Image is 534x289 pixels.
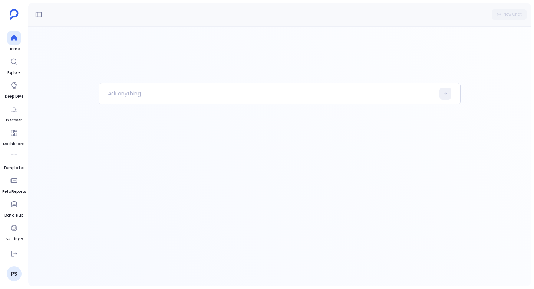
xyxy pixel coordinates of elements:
[7,31,21,52] a: Home
[7,46,21,52] span: Home
[10,9,19,20] img: petavue logo
[7,70,21,76] span: Explore
[6,221,23,242] a: Settings
[4,198,23,218] a: Data Hub
[7,55,21,76] a: Explore
[2,189,26,195] span: PetaReports
[5,94,23,100] span: Deep Dive
[4,212,23,218] span: Data Hub
[3,165,24,171] span: Templates
[3,150,24,171] a: Templates
[3,126,25,147] a: Dashboard
[6,103,22,123] a: Discover
[6,117,22,123] span: Discover
[7,266,22,281] a: PS
[5,79,23,100] a: Deep Dive
[3,141,25,147] span: Dashboard
[2,174,26,195] a: PetaReports
[6,236,23,242] span: Settings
